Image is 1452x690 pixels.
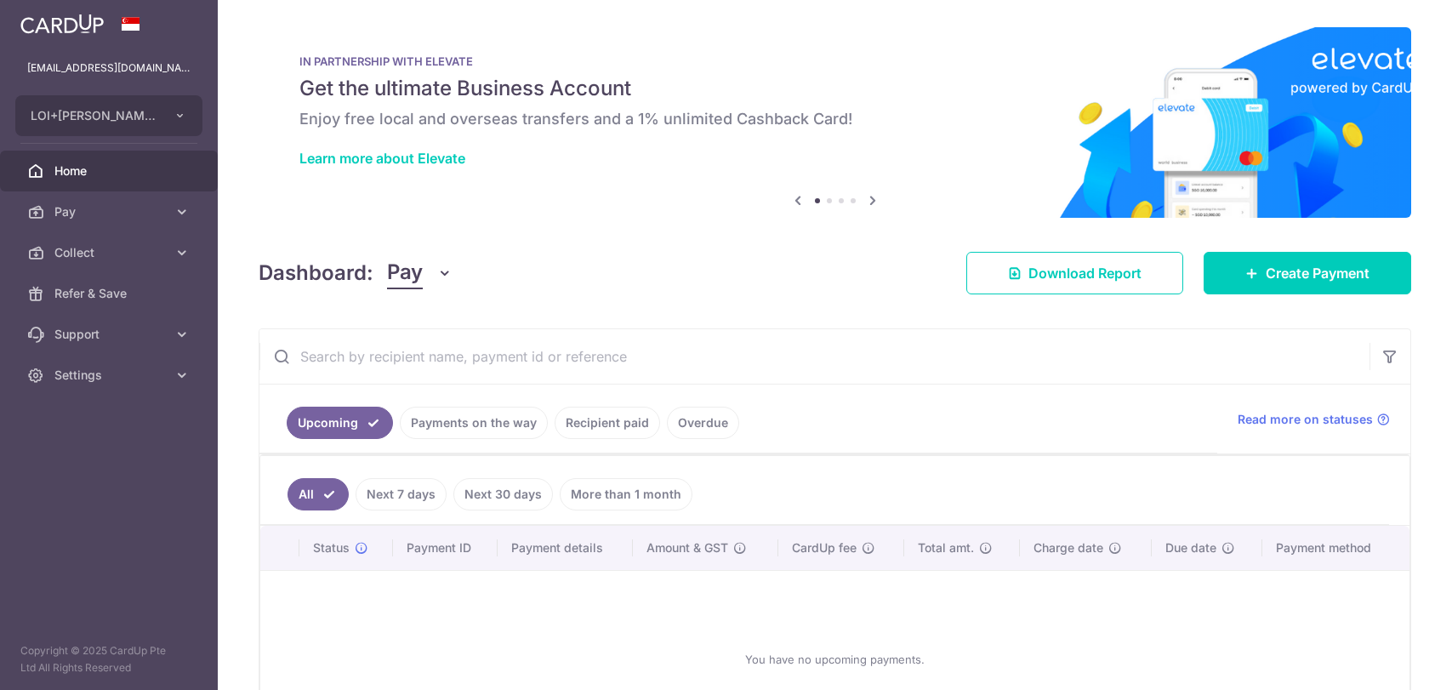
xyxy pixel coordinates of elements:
a: Recipient paid [555,407,660,439]
a: More than 1 month [560,478,692,510]
a: Next 30 days [453,478,553,510]
span: Status [313,539,350,556]
span: Refer & Save [54,285,167,302]
p: [EMAIL_ADDRESS][DOMAIN_NAME] [27,60,191,77]
span: Pay [54,203,167,220]
span: Read more on statuses [1238,411,1373,428]
span: Due date [1165,539,1216,556]
a: Payments on the way [400,407,548,439]
th: Payment method [1262,526,1409,570]
span: Pay [387,257,423,289]
span: CardUp fee [792,539,857,556]
a: Learn more about Elevate [299,150,465,167]
input: Search by recipient name, payment id or reference [259,329,1369,384]
p: IN PARTNERSHIP WITH ELEVATE [299,54,1370,68]
span: Charge date [1033,539,1103,556]
span: Download Report [1028,263,1142,283]
a: Next 7 days [356,478,447,510]
a: Read more on statuses [1238,411,1390,428]
span: Create Payment [1266,263,1369,283]
img: CardUp [20,14,104,34]
a: Download Report [966,252,1183,294]
h5: Get the ultimate Business Account [299,75,1370,102]
span: Home [54,163,167,180]
span: Amount & GST [646,539,728,556]
button: Pay [387,257,453,289]
a: All [288,478,349,510]
span: LOI+[PERSON_NAME] CLINIC SURGERY [31,107,157,124]
span: Collect [54,244,167,261]
a: Overdue [667,407,739,439]
span: Support [54,326,167,343]
a: Create Payment [1204,252,1411,294]
th: Payment ID [393,526,498,570]
img: Renovation banner [259,27,1411,218]
h4: Dashboard: [259,258,373,288]
span: Settings [54,367,167,384]
th: Payment details [498,526,633,570]
span: Total amt. [918,539,974,556]
button: LOI+[PERSON_NAME] CLINIC SURGERY [15,95,202,136]
a: Upcoming [287,407,393,439]
h6: Enjoy free local and overseas transfers and a 1% unlimited Cashback Card! [299,109,1370,129]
